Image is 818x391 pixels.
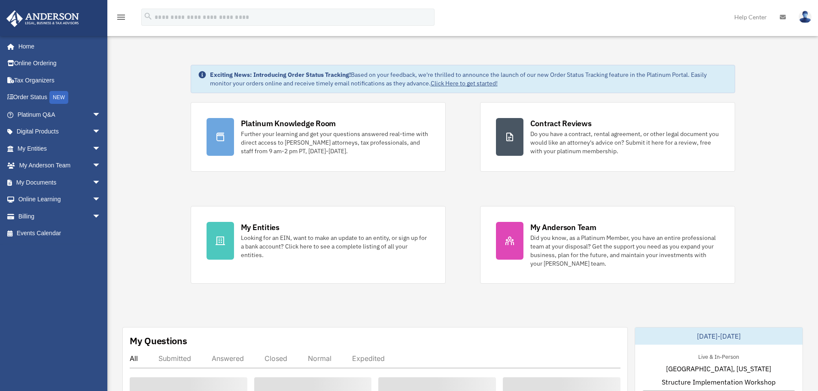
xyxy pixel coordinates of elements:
div: All [130,354,138,363]
div: Looking for an EIN, want to make an update to an entity, or sign up for a bank account? Click her... [241,233,430,259]
a: Billingarrow_drop_down [6,208,114,225]
a: Click Here to get started! [431,79,498,87]
a: My Documentsarrow_drop_down [6,174,114,191]
a: Order StatusNEW [6,89,114,106]
a: My Anderson Teamarrow_drop_down [6,157,114,174]
div: Live & In-Person [691,352,746,361]
img: Anderson Advisors Platinum Portal [4,10,82,27]
div: Contract Reviews [530,118,592,129]
a: My Entities Looking for an EIN, want to make an update to an entity, or sign up for a bank accoun... [191,206,446,284]
a: Events Calendar [6,225,114,242]
div: Based on your feedback, we're thrilled to announce the launch of our new Order Status Tracking fe... [210,70,728,88]
a: My Anderson Team Did you know, as a Platinum Member, you have an entire professional team at your... [480,206,735,284]
div: My Anderson Team [530,222,596,233]
div: Platinum Knowledge Room [241,118,336,129]
span: Structure Implementation Workshop [662,377,775,387]
a: My Entitiesarrow_drop_down [6,140,114,157]
a: Contract Reviews Do you have a contract, rental agreement, or other legal document you would like... [480,102,735,172]
span: arrow_drop_down [92,174,109,191]
div: Closed [265,354,287,363]
img: User Pic [799,11,812,23]
div: [DATE]-[DATE] [635,327,803,345]
span: arrow_drop_down [92,191,109,209]
a: menu [116,15,126,22]
a: Platinum Knowledge Room Further your learning and get your questions answered real-time with dire... [191,102,446,172]
span: arrow_drop_down [92,106,109,124]
a: Home [6,38,109,55]
div: My Entities [241,222,280,233]
span: [GEOGRAPHIC_DATA], [US_STATE] [666,364,771,374]
a: Online Ordering [6,55,114,72]
a: Tax Organizers [6,72,114,89]
div: NEW [49,91,68,104]
div: Further your learning and get your questions answered real-time with direct access to [PERSON_NAM... [241,130,430,155]
div: Submitted [158,354,191,363]
span: arrow_drop_down [92,123,109,141]
div: Expedited [352,354,385,363]
div: My Questions [130,334,187,347]
div: Did you know, as a Platinum Member, you have an entire professional team at your disposal? Get th... [530,233,719,268]
a: Online Learningarrow_drop_down [6,191,114,208]
a: Platinum Q&Aarrow_drop_down [6,106,114,123]
a: Digital Productsarrow_drop_down [6,123,114,140]
span: arrow_drop_down [92,157,109,175]
span: arrow_drop_down [92,140,109,158]
div: Answered [212,354,244,363]
i: menu [116,12,126,22]
span: arrow_drop_down [92,208,109,225]
div: Do you have a contract, rental agreement, or other legal document you would like an attorney's ad... [530,130,719,155]
div: Normal [308,354,331,363]
strong: Exciting News: Introducing Order Status Tracking! [210,71,351,79]
i: search [143,12,153,21]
